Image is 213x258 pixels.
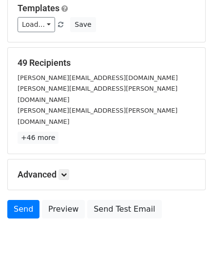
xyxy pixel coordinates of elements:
[18,132,58,144] a: +46 more
[18,85,177,103] small: [PERSON_NAME][EMAIL_ADDRESS][PERSON_NAME][DOMAIN_NAME]
[164,211,213,258] iframe: Chat Widget
[18,17,55,32] a: Load...
[18,107,177,125] small: [PERSON_NAME][EMAIL_ADDRESS][PERSON_NAME][DOMAIN_NAME]
[70,17,96,32] button: Save
[7,200,39,218] a: Send
[42,200,85,218] a: Preview
[18,169,195,180] h5: Advanced
[87,200,161,218] a: Send Test Email
[18,58,195,68] h5: 49 Recipients
[18,3,59,13] a: Templates
[18,74,178,81] small: [PERSON_NAME][EMAIL_ADDRESS][DOMAIN_NAME]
